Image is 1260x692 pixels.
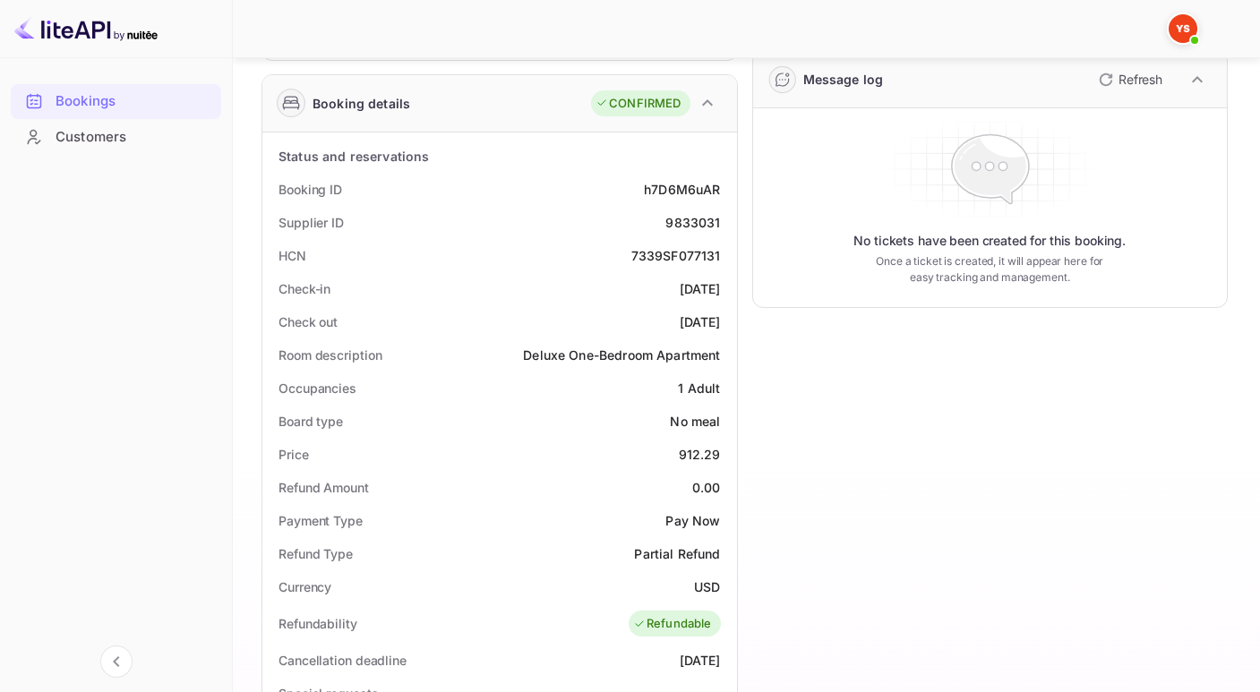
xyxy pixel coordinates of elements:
a: Customers [11,120,221,153]
div: Customers [11,120,221,155]
div: 912.29 [679,445,721,464]
button: Refresh [1088,65,1170,94]
div: Check out [279,312,338,331]
div: Customers [56,127,212,148]
div: CONFIRMED [596,95,681,113]
div: Refundable [633,615,712,633]
div: Refund Type [279,544,353,563]
div: Occupancies [279,379,356,397]
div: Check-in [279,279,330,298]
div: h7D6M6uAR [644,180,720,199]
div: Bookings [56,91,212,112]
div: [DATE] [680,312,721,331]
div: Refundability [279,614,357,633]
img: Yandex Support [1169,14,1197,43]
div: Message log [803,70,884,89]
div: Room description [279,346,381,364]
div: Board type [279,412,343,431]
div: Bookings [11,84,221,119]
div: [DATE] [680,279,721,298]
div: Pay Now [665,511,720,530]
div: Cancellation deadline [279,651,407,670]
div: Deluxe One-Bedroom Apartment [523,346,720,364]
div: Payment Type [279,511,363,530]
div: [DATE] [680,651,721,670]
div: USD [694,577,720,596]
div: Booking ID [279,180,342,199]
div: No meal [670,412,720,431]
div: Supplier ID [279,213,344,232]
div: Price [279,445,309,464]
div: 7339SF077131 [631,246,721,265]
img: LiteAPI logo [14,14,158,43]
div: Refund Amount [279,478,369,497]
div: Booking details [313,94,410,113]
div: 0.00 [692,478,721,497]
p: No tickets have been created for this booking. [853,232,1126,250]
p: Refresh [1119,70,1162,89]
div: HCN [279,246,306,265]
div: Partial Refund [634,544,720,563]
p: Once a ticket is created, it will appear here for easy tracking and management. [863,253,1116,286]
div: Status and reservations [279,147,429,166]
div: 1 Adult [678,379,720,397]
a: Bookings [11,84,221,117]
button: Collapse navigation [100,645,133,678]
div: 9833031 [665,213,720,232]
div: Currency [279,577,331,596]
